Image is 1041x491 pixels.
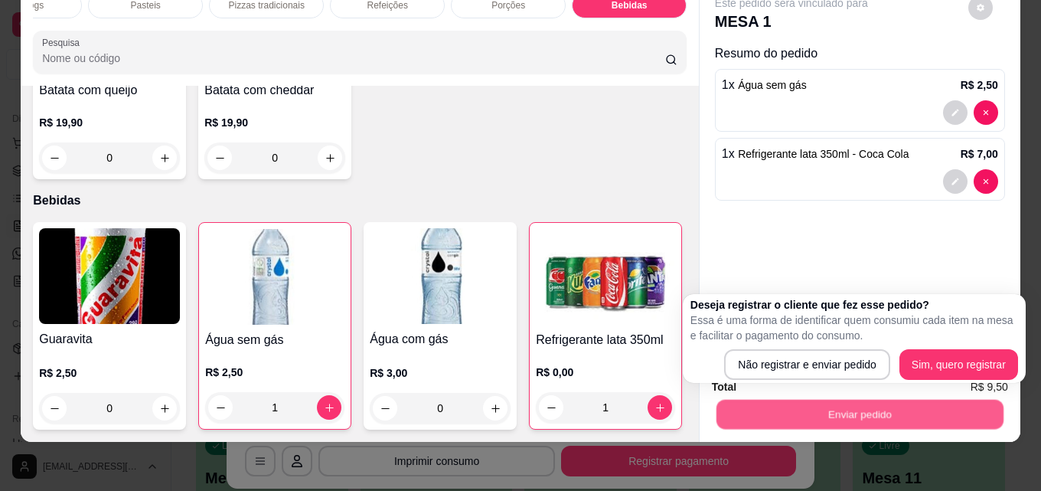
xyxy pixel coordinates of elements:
[536,229,675,325] img: product-image
[738,148,909,160] span: Refrigerante lata 350ml - Coca Cola
[943,169,968,194] button: decrease-product-quantity
[690,313,1018,343] p: Essa é uma forma de identificar quem consumiu cada item na mesa e facilitar o pagamento do consumo.
[373,396,397,421] button: decrease-product-quantity
[317,395,341,420] button: increase-product-quantity
[961,146,998,162] p: R$ 7,00
[716,399,1003,429] button: Enviar pedido
[722,145,909,163] p: 1 x
[39,115,180,130] p: R$ 19,90
[715,44,1005,63] p: Resumo do pedido
[370,365,511,381] p: R$ 3,00
[42,36,85,49] label: Pesquisa
[204,81,345,100] h4: Batata com cheddar
[205,331,344,349] h4: Água sem gás
[39,330,180,349] h4: Guaravita
[971,378,1008,395] span: R$ 9,50
[208,395,233,420] button: decrease-product-quantity
[899,349,1018,380] button: Sim, quero registrar
[42,51,665,66] input: Pesquisa
[204,115,345,130] p: R$ 19,90
[943,100,968,125] button: decrease-product-quantity
[974,169,998,194] button: decrease-product-quantity
[722,76,807,94] p: 1 x
[205,365,344,380] p: R$ 2,50
[205,229,344,325] img: product-image
[961,77,998,93] p: R$ 2,50
[738,79,807,91] span: Água sem gás
[39,81,180,100] h4: Batata com queijo
[42,396,67,421] button: decrease-product-quantity
[33,191,687,210] p: Bebidas
[715,11,868,32] p: MESA 1
[724,349,890,380] button: Não registrar e enviar pedido
[712,381,736,393] strong: Total
[370,330,511,349] h4: Água com gás
[536,331,675,349] h4: Refrigerante lata 350ml
[690,297,1018,313] h2: Deseja registrar o cliente que fez esse pedido?
[370,228,511,324] img: product-image
[39,228,180,324] img: product-image
[152,396,177,421] button: increase-product-quantity
[536,365,675,380] p: R$ 0,00
[483,396,507,421] button: increase-product-quantity
[39,365,180,381] p: R$ 2,50
[974,100,998,125] button: decrease-product-quantity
